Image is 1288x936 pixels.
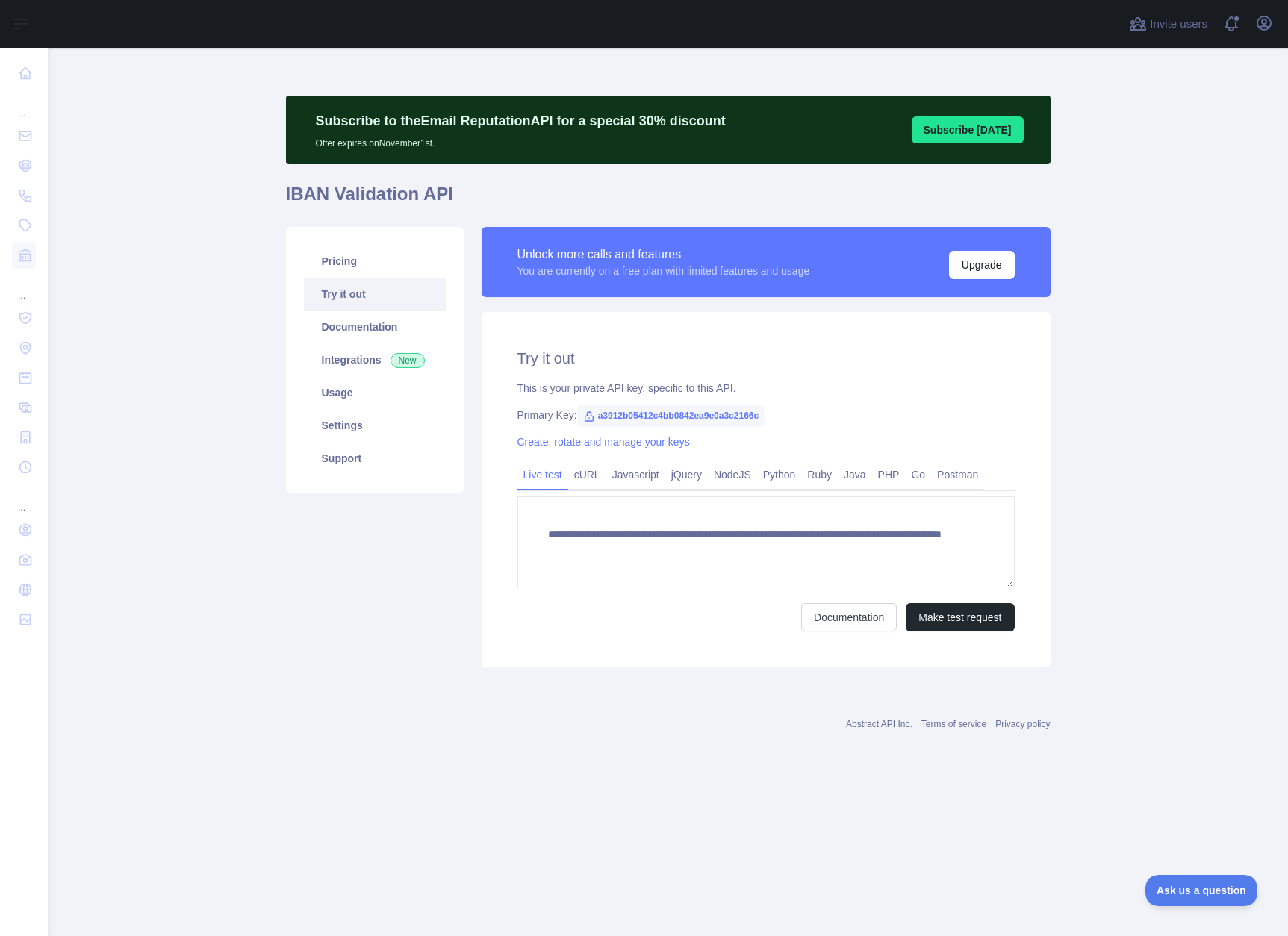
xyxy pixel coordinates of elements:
[872,463,906,487] a: PHP
[1145,875,1258,906] iframe: Toggle Customer Support
[12,484,36,514] div: ...
[517,263,810,278] div: You are currently on a free plan with limited features and usage
[921,719,986,729] a: Terms of service
[1150,16,1207,33] span: Invite users
[757,463,802,487] a: Python
[304,409,446,442] a: Settings
[931,463,984,487] a: Postman
[568,463,606,487] a: cURL
[912,116,1024,143] button: Subscribe [DATE]
[12,90,36,119] div: ...
[517,381,1015,396] div: This is your private API key, specific to this API.
[995,719,1050,729] a: Privacy policy
[708,463,757,487] a: NodeJS
[286,182,1051,218] h1: IBAN Validation API
[665,463,708,487] a: jQuery
[316,131,726,149] p: Offer expires on November 1st.
[517,246,810,263] div: Unlock more calls and features
[905,463,931,487] a: Go
[838,463,872,487] a: Java
[304,376,446,409] a: Usage
[606,463,665,487] a: Javascript
[316,110,726,131] p: Subscribe to the Email Reputation API for a special 30 % discount
[304,343,446,376] a: Integrations New
[1126,12,1210,36] button: Invite users
[304,442,446,475] a: Support
[517,408,1015,422] div: Primary Key:
[304,311,446,343] a: Documentation
[391,353,425,368] span: New
[517,463,568,487] a: Live test
[517,348,1015,369] h2: Try it out
[949,251,1015,279] button: Upgrade
[801,603,897,631] a: Documentation
[304,245,446,278] a: Pricing
[846,719,912,729] a: Abstract API Inc.
[517,436,690,448] a: Create, rotate and manage your keys
[12,272,36,302] div: ...
[577,405,765,427] span: a3912b05412c4bb0842ea9e0a3c2166c
[304,278,446,311] a: Try it out
[801,463,838,487] a: Ruby
[906,603,1014,631] button: Make test request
